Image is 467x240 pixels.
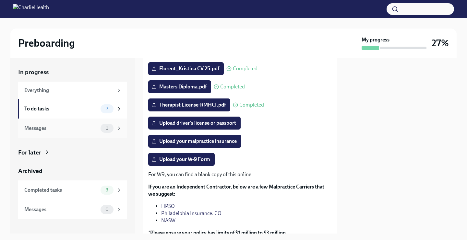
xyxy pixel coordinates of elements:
span: Masters Diploma.pdf [153,84,207,90]
span: Upload your W-9 Form [153,156,210,163]
a: Messages0 [18,200,127,219]
a: Completed tasks3 [18,180,127,200]
span: Upload your malpractice insurance [153,138,237,144]
span: Therapist License-RMHCI.pdf [153,102,226,108]
a: NASW [161,217,175,223]
label: Masters Diploma.pdf [148,80,211,93]
strong: My progress [362,36,389,43]
span: 7 [102,106,112,111]
label: Florent_Kristina CV 25.pdf [148,62,224,75]
div: Messages [24,206,98,213]
div: To do tasks [24,105,98,112]
strong: If you are an Independent Contractor, below are a few Malpractice Carriers that we suggest: [148,184,324,197]
span: 0 [102,207,113,212]
a: To do tasks7 [18,99,127,119]
a: In progress [18,68,127,76]
div: Completed tasks [24,187,98,194]
a: Archived [18,167,127,175]
img: CharlieHealth [13,4,49,14]
span: 1 [102,126,112,131]
a: Everything [18,82,127,99]
label: Upload your W-9 Form [148,153,215,166]
div: Messages [24,125,98,132]
span: Florent_Kristina CV 25.pdf [153,65,219,72]
strong: Please ensure your policy has limits of $1 million to $3 million [150,230,286,236]
span: Completed [239,102,264,108]
a: Messages1 [18,119,127,138]
span: Completed [220,84,245,89]
span: 3 [102,188,112,192]
div: Everything [24,87,114,94]
a: Philadelphia Insurance. CO [161,210,222,216]
h3: 27% [432,37,449,49]
span: Upload driver's license or passport [153,120,236,126]
a: For later [18,148,127,157]
div: For later [18,148,41,157]
label: Upload your malpractice insurance [148,135,241,148]
label: Upload driver's license or passport [148,117,241,130]
span: Completed [233,66,257,71]
a: HPSO [161,203,175,209]
p: For W9, you can find a blank copy of this online. [148,171,332,178]
label: Therapist License-RMHCI.pdf [148,98,230,111]
h2: Preboarding [18,37,75,50]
